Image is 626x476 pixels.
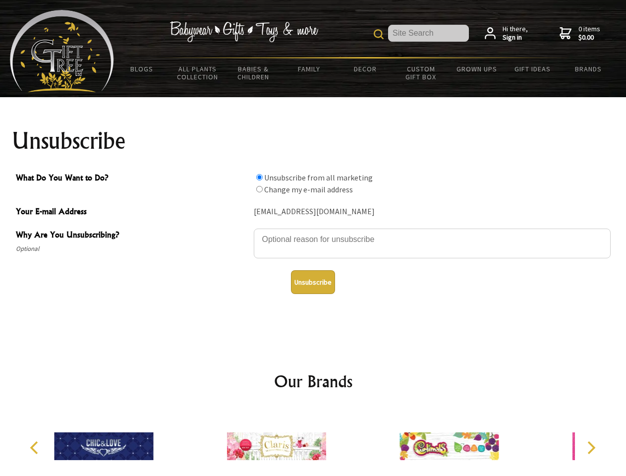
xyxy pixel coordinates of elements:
label: Change my e-mail address [264,184,353,194]
span: Optional [16,243,249,255]
button: Unsubscribe [291,270,335,294]
button: Next [580,437,602,459]
div: [EMAIL_ADDRESS][DOMAIN_NAME] [254,204,611,220]
label: Unsubscribe from all marketing [264,173,373,182]
a: Hi there,Sign in [485,25,528,42]
h1: Unsubscribe [12,129,615,153]
h2: Our Brands [20,369,607,393]
span: Your E-mail Address [16,205,249,220]
a: Gift Ideas [505,59,561,79]
button: Previous [25,437,47,459]
a: All Plants Collection [170,59,226,87]
img: Babywear - Gifts - Toys & more [170,21,318,42]
input: Site Search [388,25,469,42]
a: 0 items$0.00 [560,25,600,42]
span: Hi there, [503,25,528,42]
a: Custom Gift Box [393,59,449,87]
strong: Sign in [503,33,528,42]
span: What Do You Want to Do? [16,172,249,186]
span: 0 items [578,24,600,42]
textarea: Why Are You Unsubscribing? [254,229,611,258]
img: product search [374,29,384,39]
a: Decor [337,59,393,79]
strong: $0.00 [578,33,600,42]
a: Brands [561,59,617,79]
input: What Do You Want to Do? [256,174,263,180]
img: Babyware - Gifts - Toys and more... [10,10,114,92]
a: Babies & Children [226,59,282,87]
span: Why Are You Unsubscribing? [16,229,249,243]
a: BLOGS [114,59,170,79]
a: Grown Ups [449,59,505,79]
a: Family [282,59,338,79]
input: What Do You Want to Do? [256,186,263,192]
